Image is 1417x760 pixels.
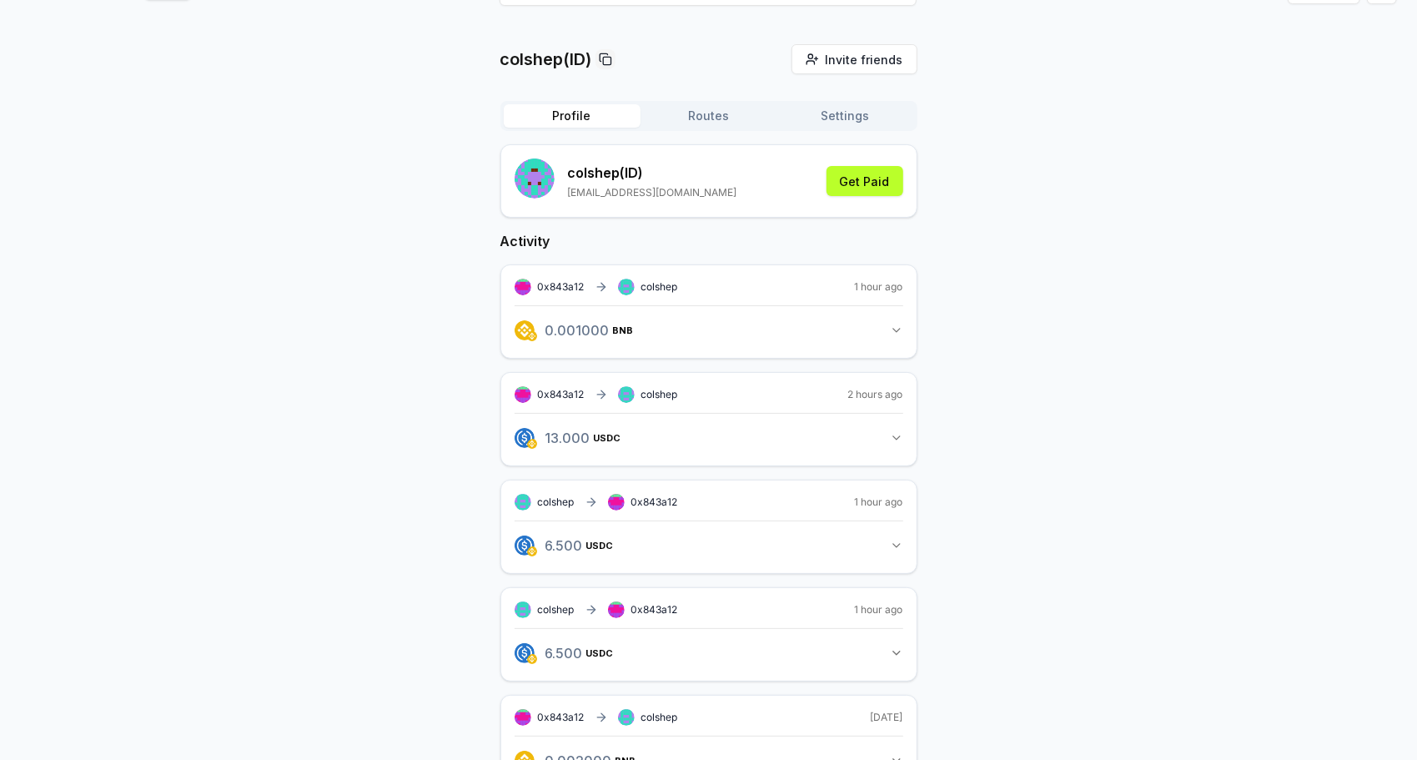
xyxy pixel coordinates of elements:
span: USDC [594,433,621,443]
span: 1 hour ago [855,496,903,509]
img: logo.png [527,546,537,556]
span: BNB [613,325,634,335]
img: logo.png [527,331,537,341]
span: 0x843a12 [538,388,585,400]
button: 6.500USDC [515,531,903,560]
span: 1 hour ago [855,280,903,294]
span: 1 hour ago [855,603,903,617]
span: colshep [641,388,678,401]
span: 0x843a12 [538,711,585,723]
img: logo.png [515,643,535,663]
img: logo.png [527,654,537,664]
button: Settings [777,104,914,128]
span: 0x843a12 [631,496,678,508]
span: 0x843a12 [631,603,678,616]
span: [DATE] [871,711,903,724]
span: colshep [538,496,575,509]
span: 0x843a12 [538,280,585,293]
button: 6.500USDC [515,639,903,667]
button: 13.000USDC [515,424,903,452]
p: [EMAIL_ADDRESS][DOMAIN_NAME] [568,186,737,199]
p: colshep (ID) [568,163,737,183]
button: Routes [641,104,777,128]
img: logo.png [515,320,535,340]
img: logo.png [527,439,537,449]
span: colshep [641,711,678,724]
img: logo.png [515,428,535,448]
p: colshep(ID) [500,48,592,71]
span: 2 hours ago [848,388,903,401]
h2: Activity [500,231,917,251]
span: colshep [641,280,678,294]
button: Invite friends [791,44,917,74]
span: Invite friends [826,51,903,68]
img: logo.png [515,536,535,556]
button: 0.001000BNB [515,316,903,345]
button: Profile [504,104,641,128]
button: Get Paid [827,166,903,196]
span: colshep [538,603,575,617]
